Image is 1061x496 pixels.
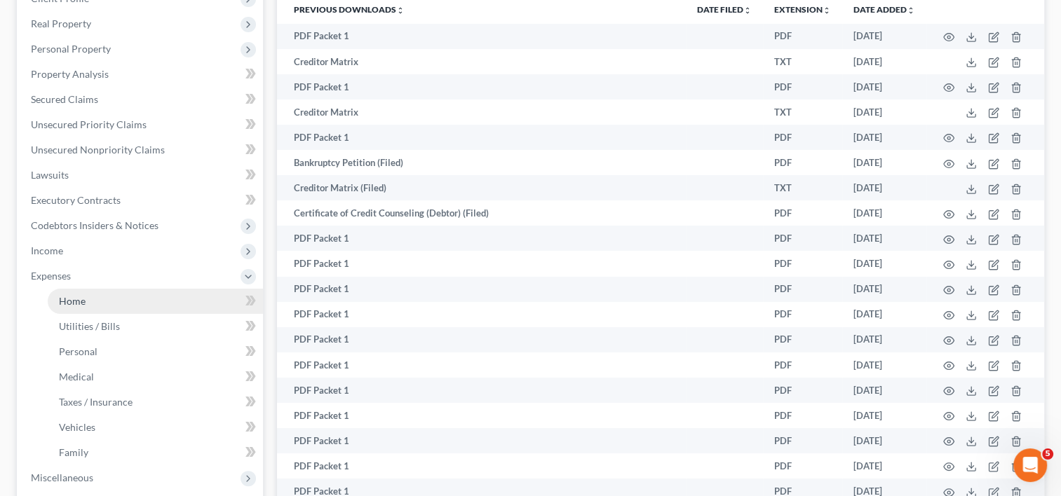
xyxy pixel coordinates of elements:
[20,137,263,163] a: Unsecured Nonpriority Claims
[20,163,263,188] a: Lawsuits
[842,403,926,428] td: [DATE]
[763,378,842,403] td: PDF
[842,74,926,99] td: [DATE]
[277,125,686,150] td: PDF Packet 1
[277,327,686,352] td: PDF Packet 1
[763,226,842,251] td: PDF
[277,453,686,478] td: PDF Packet 1
[277,99,686,125] td: Creditor Matrix
[823,6,831,15] i: unfold_more
[842,226,926,251] td: [DATE]
[277,378,686,403] td: PDF Packet 1
[763,200,842,226] td: PDF
[763,150,842,175] td: PDF
[294,4,405,15] a: Previous Downloadsunfold_more
[842,175,926,200] td: [DATE]
[48,415,263,440] a: Vehicles
[31,270,71,282] span: Expenses
[842,99,926,125] td: [DATE]
[277,175,686,200] td: Creditor Matrix (Filed)
[20,112,263,137] a: Unsecured Priority Claims
[31,244,63,256] span: Income
[774,4,831,15] a: Extensionunfold_more
[842,200,926,226] td: [DATE]
[842,125,926,150] td: [DATE]
[763,175,842,200] td: TXT
[31,194,121,206] span: Executory Contracts
[277,24,686,49] td: PDF Packet 1
[277,200,686,226] td: Certificate of Credit Counseling (Debtor) (Filed)
[853,4,915,15] a: Date addedunfold_more
[763,352,842,378] td: PDF
[277,49,686,74] td: Creditor Matrix
[763,327,842,352] td: PDF
[842,327,926,352] td: [DATE]
[842,277,926,302] td: [DATE]
[277,74,686,99] td: PDF Packet 1
[31,43,111,55] span: Personal Property
[1042,448,1053,460] span: 5
[842,352,926,378] td: [DATE]
[763,453,842,478] td: PDF
[763,24,842,49] td: PDF
[59,345,97,357] span: Personal
[277,302,686,327] td: PDF Packet 1
[48,390,263,415] a: Taxes / Insurance
[48,339,263,364] a: Personal
[59,421,95,433] span: Vehicles
[842,251,926,276] td: [DATE]
[277,226,686,251] td: PDF Packet 1
[48,440,263,465] a: Family
[842,302,926,327] td: [DATE]
[763,125,842,150] td: PDF
[48,364,263,390] a: Medical
[31,219,158,231] span: Codebtors Insiders & Notices
[31,169,69,181] span: Lawsuits
[48,314,263,339] a: Utilities / Bills
[277,428,686,453] td: PDF Packet 1
[763,277,842,302] td: PDF
[763,403,842,428] td: PDF
[842,453,926,478] td: [DATE]
[907,6,915,15] i: unfold_more
[277,277,686,302] td: PDF Packet 1
[842,24,926,49] td: [DATE]
[1013,448,1047,482] iframe: Intercom live chat
[697,4,752,15] a: Date Filedunfold_more
[31,93,98,105] span: Secured Claims
[31,68,109,80] span: Property Analysis
[31,118,147,130] span: Unsecured Priority Claims
[842,428,926,453] td: [DATE]
[842,378,926,403] td: [DATE]
[59,446,88,458] span: Family
[20,188,263,213] a: Executory Contracts
[763,49,842,74] td: TXT
[763,74,842,99] td: PDF
[48,289,263,314] a: Home
[763,428,842,453] td: PDF
[31,144,165,156] span: Unsecured Nonpriority Claims
[59,396,133,408] span: Taxes / Insurance
[743,6,752,15] i: unfold_more
[59,320,120,332] span: Utilities / Bills
[277,352,686,378] td: PDF Packet 1
[763,99,842,125] td: TXT
[763,302,842,327] td: PDF
[31,18,91,29] span: Real Property
[277,150,686,175] td: Bankruptcy Petition (Filed)
[396,6,405,15] i: unfold_more
[277,251,686,276] td: PDF Packet 1
[763,251,842,276] td: PDF
[277,403,686,428] td: PDF Packet 1
[842,49,926,74] td: [DATE]
[59,295,86,307] span: Home
[20,62,263,87] a: Property Analysis
[20,87,263,112] a: Secured Claims
[842,150,926,175] td: [DATE]
[31,471,93,483] span: Miscellaneous
[59,371,94,383] span: Medical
